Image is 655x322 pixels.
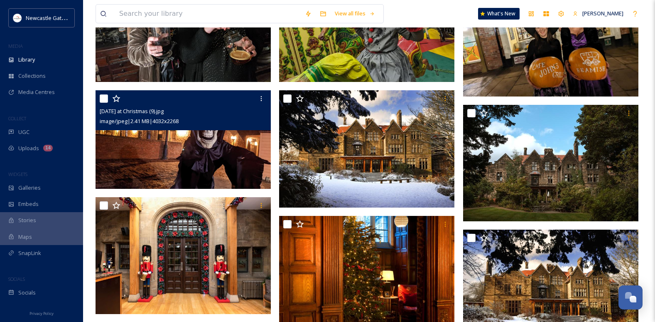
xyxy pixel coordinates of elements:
button: Open Chat [618,285,643,310]
span: Embeds [18,200,39,208]
span: image/jpeg | 2.41 MB | 4032 x 2268 [100,117,179,125]
span: Stories [18,216,36,224]
span: UGC [18,128,29,136]
span: COLLECT [8,115,26,121]
span: Newcastle Gateshead Initiative [26,14,102,22]
span: Uploads [18,144,39,152]
a: Privacy Policy [29,308,54,318]
a: [PERSON_NAME] [569,5,628,22]
img: DqD9wEUd_400x400.jpg [13,14,22,22]
div: 14 [43,145,53,151]
input: Search your library [115,5,301,23]
span: Privacy Policy [29,311,54,316]
img: Halloween at Christmas (9).jpg [96,90,271,189]
span: [PERSON_NAME] [582,10,623,17]
span: Maps [18,233,32,241]
span: MEDIA [8,43,23,49]
span: [DATE] at Christmas (9).jpg [100,107,164,115]
span: Galleries [18,184,41,192]
span: SOCIALS [8,276,25,282]
span: Media Centres [18,88,55,96]
span: WIDGETS [8,171,27,177]
span: Library [18,56,35,64]
span: SnapLink [18,249,41,257]
a: What's New [478,8,520,20]
span: Socials [18,289,36,297]
span: Collections [18,72,46,80]
img: Halloween at Christmas (2).jpg [463,105,638,222]
img: Halloween at Christmas (3).jpg [279,90,454,208]
a: View all files [331,5,379,22]
img: Halloween at Christmas (5).jpg [96,197,271,315]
